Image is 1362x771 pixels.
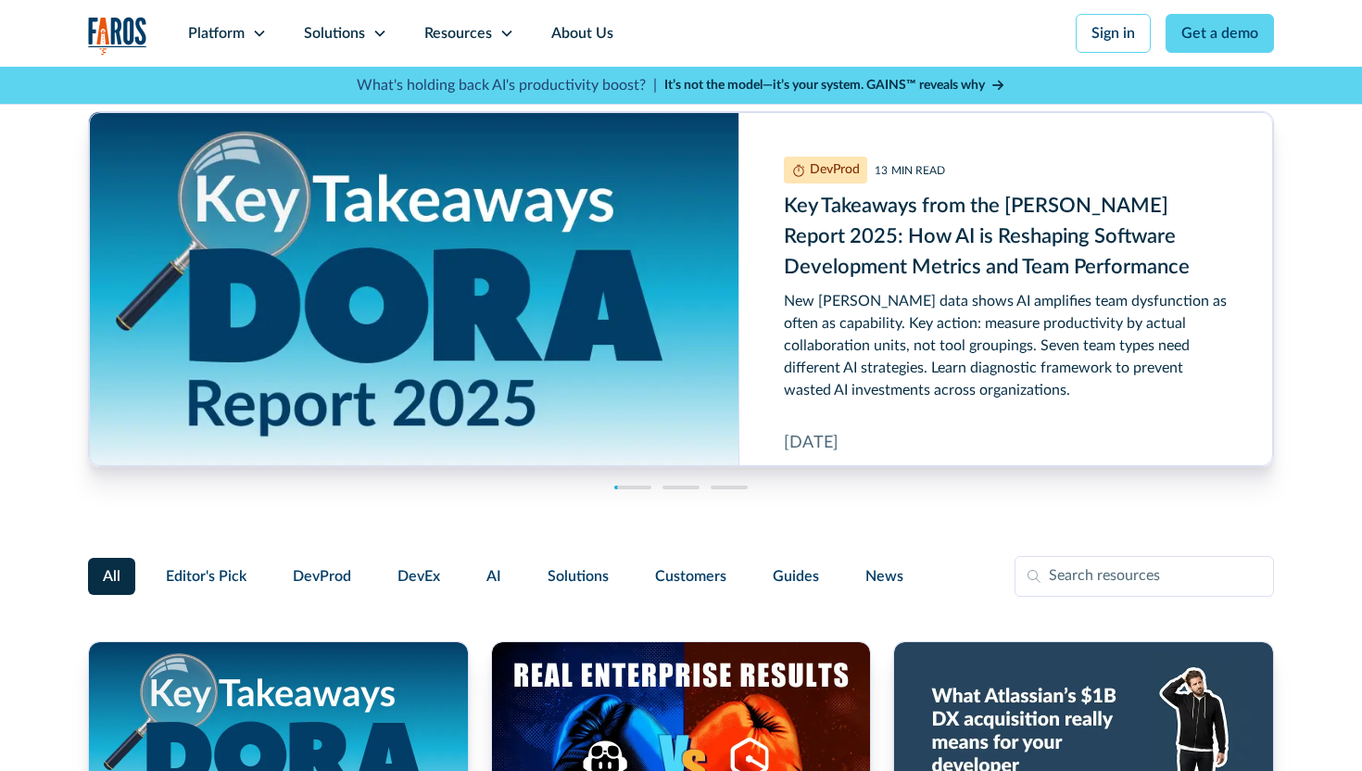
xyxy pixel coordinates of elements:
a: Get a demo [1166,14,1274,53]
img: Logo of the analytics and reporting company Faros. [88,17,147,55]
div: Solutions [304,22,365,44]
a: Sign in [1076,14,1151,53]
input: Search resources [1015,556,1274,597]
span: All [103,565,120,588]
span: AI [486,565,501,588]
span: News [865,565,903,588]
a: home [88,17,147,55]
div: Resources [424,22,492,44]
span: Solutions [548,565,609,588]
div: Platform [188,22,245,44]
a: Key Takeaways from the DORA Report 2025: How AI is Reshaping Software Development Metrics and Tea... [89,112,1273,466]
div: cms-link [89,112,1273,466]
span: DevEx [397,565,440,588]
p: What's holding back AI's productivity boost? | [357,74,657,96]
form: Filter Form [88,556,1274,597]
span: DevProd [293,565,351,588]
span: Guides [773,565,819,588]
span: Editor's Pick [166,565,246,588]
strong: It’s not the model—it’s your system. GAINS™ reveals why [664,79,985,92]
a: It’s not the model—it’s your system. GAINS™ reveals why [664,76,1005,95]
span: Customers [655,565,726,588]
